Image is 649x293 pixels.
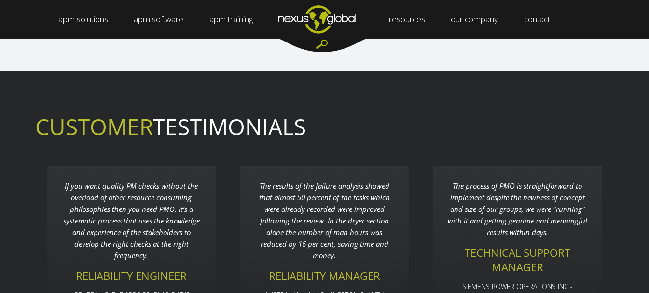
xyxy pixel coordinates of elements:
[447,180,587,238] div: The process of PMO is straightforward to implement despite the newness of concept and size of our...
[35,112,153,141] span: CUSTOMER
[62,268,202,283] div: RELIABILITY ENGINEER
[35,114,614,139] h2: TESTIMONIALS
[447,245,587,275] div: TECHNICAL SUPPORT MANAGER
[254,180,394,261] div: The results of the failure analysis showed that almost 50 percent of the tasks which were already...
[254,268,394,283] div: RELIABILITY MANAGER
[62,180,202,261] div: If you want quality PM checks without the overload of other resource consuming philosophies then ...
